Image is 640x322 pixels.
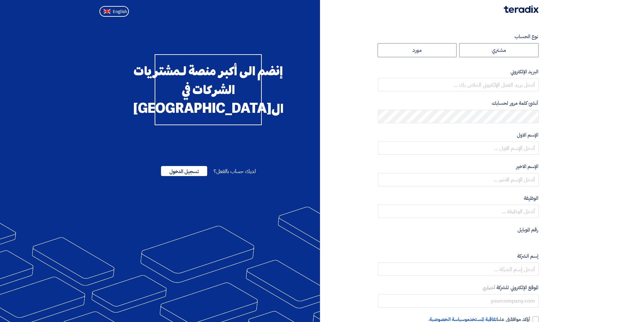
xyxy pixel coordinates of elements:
input: أدخل الإسم الاخير ... [378,173,539,186]
input: أدخل بريد العمل الإلكتروني الخاص بك ... [378,78,539,91]
label: رقم الموبايل [378,226,539,234]
a: تسجيل الدخول [161,167,207,175]
span: English [113,9,127,14]
input: yourcompany.com [378,294,539,308]
input: أدخل الإسم الاول ... [378,141,539,155]
label: الإسم الاخير [378,163,539,170]
span: أختياري [483,285,495,291]
img: en-US.png [103,9,111,14]
label: مشتري [459,43,539,57]
span: لديك حساب بالفعل؟ [214,167,255,175]
div: إنضم الى أكبر منصة لـمشتريات الشركات في ال[GEOGRAPHIC_DATA] [155,54,262,125]
input: أدخل إسم الشركة ... [378,262,539,276]
label: الموقع الإلكتروني للشركة [378,284,539,292]
label: أنشئ كلمة مرور لحسابك [378,99,539,107]
label: الإسم الاول [378,131,539,139]
label: نوع الحساب [378,33,539,41]
button: English [99,6,129,17]
input: أدخل الوظيفة ... [378,205,539,218]
span: تسجيل الدخول [161,166,207,176]
label: مورد [378,43,457,57]
img: Teradix logo [504,5,539,13]
label: الوظيفة [378,194,539,202]
label: البريد الإلكتروني [378,68,539,76]
label: إسم الشركة [378,252,539,260]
